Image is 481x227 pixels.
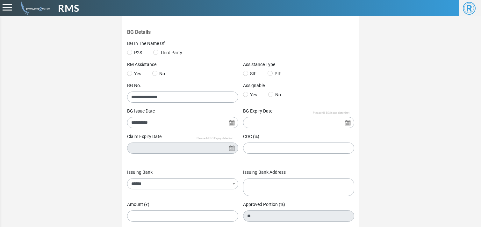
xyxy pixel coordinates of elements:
[127,40,165,47] label: BG In The Name Of
[243,70,256,77] label: SIF
[153,49,182,56] label: Third Party
[58,1,79,15] span: RMS
[463,2,476,15] span: R
[243,61,275,68] label: Assistance Type
[127,61,156,68] label: RM Assistance
[127,49,142,56] label: P2S
[243,82,265,89] label: Assignable
[18,2,50,15] img: admin
[243,133,259,140] label: COC (%)
[243,92,257,98] label: Yes
[127,169,153,176] label: Issuing Bank
[197,136,233,141] span: Please fill BG Expiry date first
[127,108,155,114] label: BG Issue Date
[152,70,165,77] label: No
[127,133,238,140] label: Claim Expiry Date
[243,108,354,114] label: BG Expiry Date
[127,29,354,35] h4: BG Details
[268,92,281,98] label: No
[268,70,281,77] label: PIF
[229,120,235,126] img: Search
[127,82,141,89] label: BG No.
[313,111,349,115] span: Please fill BG issue date first
[127,70,141,77] label: Yes
[127,201,149,208] label: Amount (₹)
[243,201,285,208] label: Approved Portion (%)
[229,145,235,151] img: Search
[243,169,286,176] label: Issuing Bank Address
[345,120,351,126] img: Search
